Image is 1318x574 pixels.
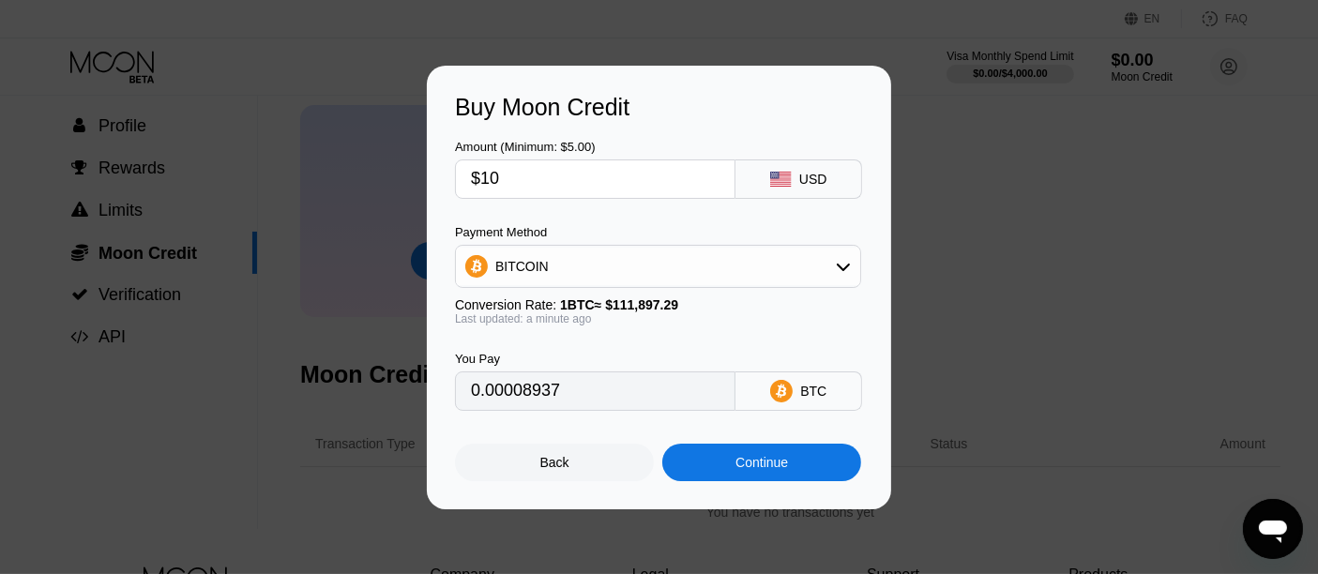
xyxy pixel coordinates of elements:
div: Continue [662,444,861,481]
div: USD [799,172,827,187]
div: Amount (Minimum: $5.00) [455,140,735,154]
div: Back [540,455,569,470]
iframe: Кнопка запуска окна обмена сообщениями [1243,499,1303,559]
div: Last updated: a minute ago [455,312,861,325]
span: 1 BTC ≈ $111,897.29 [560,297,678,312]
div: BITCOIN [456,248,860,285]
div: Continue [735,455,788,470]
div: You Pay [455,352,735,366]
div: Buy Moon Credit [455,94,863,121]
div: Back [455,444,654,481]
div: BITCOIN [495,259,549,274]
input: $0.00 [471,160,720,198]
div: BTC [800,384,826,399]
div: Conversion Rate: [455,297,861,312]
div: Payment Method [455,225,861,239]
